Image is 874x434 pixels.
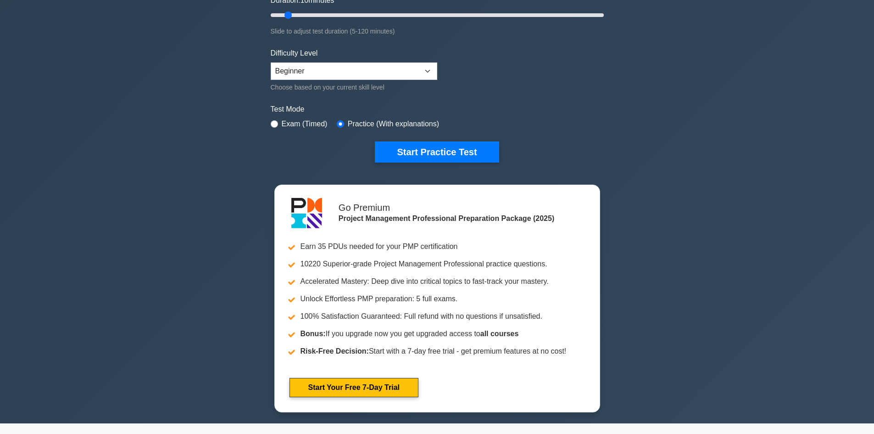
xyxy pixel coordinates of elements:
[289,378,418,397] a: Start Your Free 7-Day Trial
[271,82,437,93] div: Choose based on your current skill level
[375,141,499,163] button: Start Practice Test
[282,118,328,130] label: Exam (Timed)
[271,104,604,115] label: Test Mode
[271,26,604,37] div: Slide to adjust test duration (5-120 minutes)
[348,118,439,130] label: Practice (With explanations)
[271,48,318,59] label: Difficulty Level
